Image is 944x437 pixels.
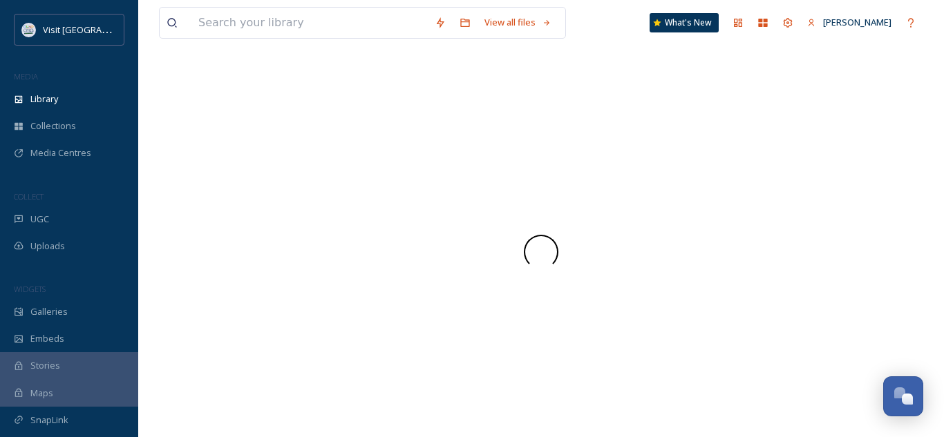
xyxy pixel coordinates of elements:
span: WIDGETS [14,284,46,294]
a: View all files [478,9,558,36]
span: Visit [GEOGRAPHIC_DATA] [43,23,150,36]
span: Media Centres [30,146,91,159]
span: UGC [30,213,49,226]
a: [PERSON_NAME] [800,9,898,36]
a: What's New [650,13,719,32]
span: [PERSON_NAME] [823,16,891,28]
span: Library [30,93,58,106]
span: MEDIA [14,71,38,81]
button: Open Chat [883,376,923,416]
span: Embeds [30,332,64,345]
span: SnapLink [30,414,68,427]
span: COLLECT [14,191,44,202]
span: Uploads [30,240,65,253]
input: Search your library [191,8,428,38]
span: Galleries [30,305,68,318]
span: Maps [30,387,53,400]
span: Stories [30,359,60,372]
img: QCCVB_VISIT_vert_logo_4c_tagline_122019.svg [22,23,36,37]
span: Collections [30,119,76,133]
